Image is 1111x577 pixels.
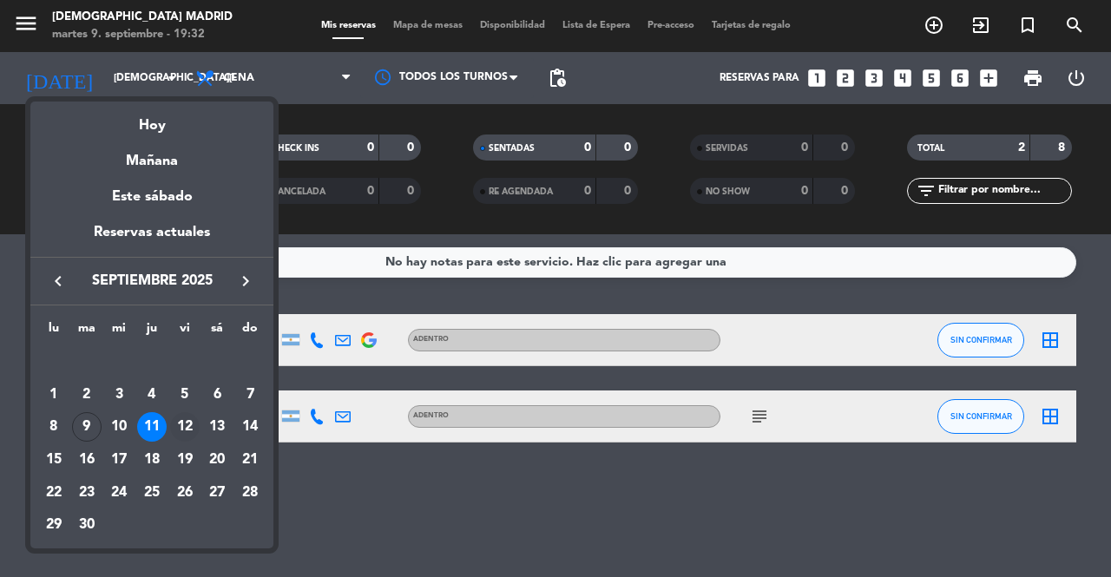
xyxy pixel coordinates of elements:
[137,380,167,410] div: 4
[37,318,70,345] th: lunes
[39,380,69,410] div: 1
[201,476,234,509] td: 27 de septiembre de 2025
[37,508,70,541] td: 29 de septiembre de 2025
[104,445,134,475] div: 17
[170,412,200,442] div: 12
[104,478,134,508] div: 24
[37,378,70,411] td: 1 de septiembre de 2025
[102,378,135,411] td: 3 de septiembre de 2025
[39,510,69,540] div: 29
[168,443,201,476] td: 19 de septiembre de 2025
[135,318,168,345] th: jueves
[37,410,70,443] td: 8 de septiembre de 2025
[43,270,74,292] button: keyboard_arrow_left
[39,412,69,442] div: 8
[30,173,273,221] div: Este sábado
[202,412,232,442] div: 13
[72,510,102,540] div: 30
[201,443,234,476] td: 20 de septiembre de 2025
[233,443,266,476] td: 21 de septiembre de 2025
[201,318,234,345] th: sábado
[235,271,256,292] i: keyboard_arrow_right
[30,137,273,173] div: Mañana
[170,380,200,410] div: 5
[72,412,102,442] div: 9
[235,478,265,508] div: 28
[137,412,167,442] div: 11
[102,410,135,443] td: 10 de septiembre de 2025
[202,445,232,475] div: 20
[233,378,266,411] td: 7 de septiembre de 2025
[70,508,103,541] td: 30 de septiembre de 2025
[170,445,200,475] div: 19
[37,443,70,476] td: 15 de septiembre de 2025
[233,410,266,443] td: 14 de septiembre de 2025
[233,476,266,509] td: 28 de septiembre de 2025
[104,380,134,410] div: 3
[202,478,232,508] div: 27
[70,410,103,443] td: 9 de septiembre de 2025
[102,476,135,509] td: 24 de septiembre de 2025
[72,380,102,410] div: 2
[30,221,273,257] div: Reservas actuales
[235,445,265,475] div: 21
[137,445,167,475] div: 18
[39,478,69,508] div: 22
[102,318,135,345] th: miércoles
[48,271,69,292] i: keyboard_arrow_left
[30,102,273,137] div: Hoy
[70,318,103,345] th: martes
[168,476,201,509] td: 26 de septiembre de 2025
[135,410,168,443] td: 11 de septiembre de 2025
[168,378,201,411] td: 5 de septiembre de 2025
[104,412,134,442] div: 10
[135,443,168,476] td: 18 de septiembre de 2025
[74,270,230,292] span: septiembre 2025
[37,345,266,378] td: SEP.
[235,412,265,442] div: 14
[135,476,168,509] td: 25 de septiembre de 2025
[235,380,265,410] div: 7
[72,445,102,475] div: 16
[201,410,234,443] td: 13 de septiembre de 2025
[170,478,200,508] div: 26
[37,476,70,509] td: 22 de septiembre de 2025
[168,318,201,345] th: viernes
[137,478,167,508] div: 25
[70,476,103,509] td: 23 de septiembre de 2025
[102,443,135,476] td: 17 de septiembre de 2025
[135,378,168,411] td: 4 de septiembre de 2025
[201,378,234,411] td: 6 de septiembre de 2025
[230,270,261,292] button: keyboard_arrow_right
[39,445,69,475] div: 15
[233,318,266,345] th: domingo
[70,443,103,476] td: 16 de septiembre de 2025
[70,378,103,411] td: 2 de septiembre de 2025
[168,410,201,443] td: 12 de septiembre de 2025
[72,478,102,508] div: 23
[202,380,232,410] div: 6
